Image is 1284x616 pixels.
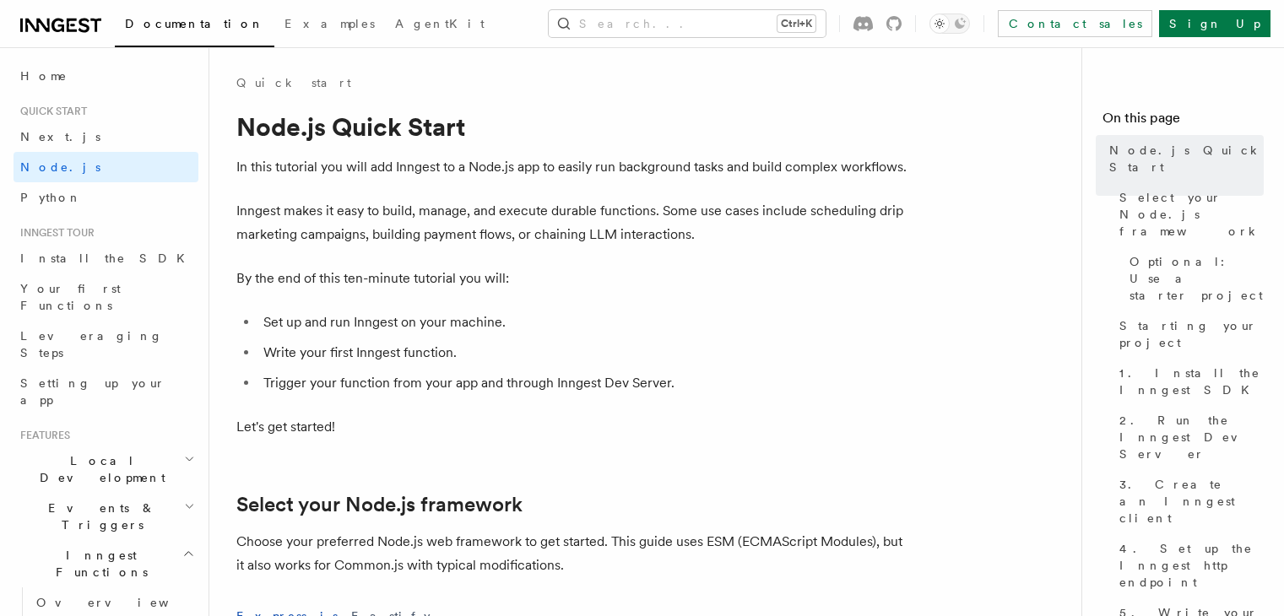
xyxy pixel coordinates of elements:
[385,5,495,46] a: AgentKit
[1119,412,1264,462] span: 2. Run the Inngest Dev Server
[1119,317,1264,351] span: Starting your project
[236,155,912,179] p: In this tutorial you will add Inngest to a Node.js app to easily run background tasks and build c...
[14,182,198,213] a: Python
[1113,358,1264,405] a: 1. Install the Inngest SDK
[14,273,198,321] a: Your first Functions
[20,282,121,312] span: Your first Functions
[125,17,264,30] span: Documentation
[284,17,375,30] span: Examples
[20,329,163,359] span: Leveraging Steps
[236,74,351,91] a: Quick start
[1123,246,1264,311] a: Optional: Use a starter project
[236,415,912,439] p: Let's get started!
[258,341,912,365] li: Write your first Inngest function.
[1113,533,1264,597] a: 4. Set up the Inngest http endpoint
[14,452,184,486] span: Local Development
[777,15,815,32] kbd: Ctrl+K
[395,17,485,30] span: AgentKit
[274,5,385,46] a: Examples
[115,5,274,47] a: Documentation
[36,596,210,609] span: Overview
[20,130,100,143] span: Next.js
[1113,469,1264,533] a: 3. Create an Inngest client
[236,199,912,246] p: Inngest makes it easy to build, manage, and execute durable functions. Some use cases include sch...
[236,267,912,290] p: By the end of this ten-minute tutorial you will:
[20,251,195,265] span: Install the SDK
[929,14,970,34] button: Toggle dark mode
[14,547,182,581] span: Inngest Functions
[1113,182,1264,246] a: Select your Node.js framework
[14,446,198,493] button: Local Development
[1113,405,1264,469] a: 2. Run the Inngest Dev Server
[1119,189,1264,240] span: Select your Node.js framework
[14,493,198,540] button: Events & Triggers
[20,68,68,84] span: Home
[1109,142,1264,176] span: Node.js Quick Start
[1159,10,1270,37] a: Sign Up
[1103,108,1264,135] h4: On this page
[1113,311,1264,358] a: Starting your project
[1119,540,1264,591] span: 4. Set up the Inngest http endpoint
[998,10,1152,37] a: Contact sales
[14,321,198,368] a: Leveraging Steps
[14,122,198,152] a: Next.js
[1103,135,1264,182] a: Node.js Quick Start
[20,191,82,204] span: Python
[236,111,912,142] h1: Node.js Quick Start
[1119,476,1264,527] span: 3. Create an Inngest client
[14,61,198,91] a: Home
[20,376,165,407] span: Setting up your app
[14,500,184,533] span: Events & Triggers
[14,429,70,442] span: Features
[258,371,912,395] li: Trigger your function from your app and through Inngest Dev Server.
[549,10,826,37] button: Search...Ctrl+K
[14,368,198,415] a: Setting up your app
[236,493,523,516] a: Select your Node.js framework
[258,311,912,334] li: Set up and run Inngest on your machine.
[14,226,95,240] span: Inngest tour
[14,243,198,273] a: Install the SDK
[236,530,912,577] p: Choose your preferred Node.js web framework to get started. This guide uses ESM (ECMAScript Modul...
[14,152,198,182] a: Node.js
[1130,253,1264,304] span: Optional: Use a starter project
[1119,365,1264,398] span: 1. Install the Inngest SDK
[20,160,100,174] span: Node.js
[14,105,87,118] span: Quick start
[14,540,198,587] button: Inngest Functions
